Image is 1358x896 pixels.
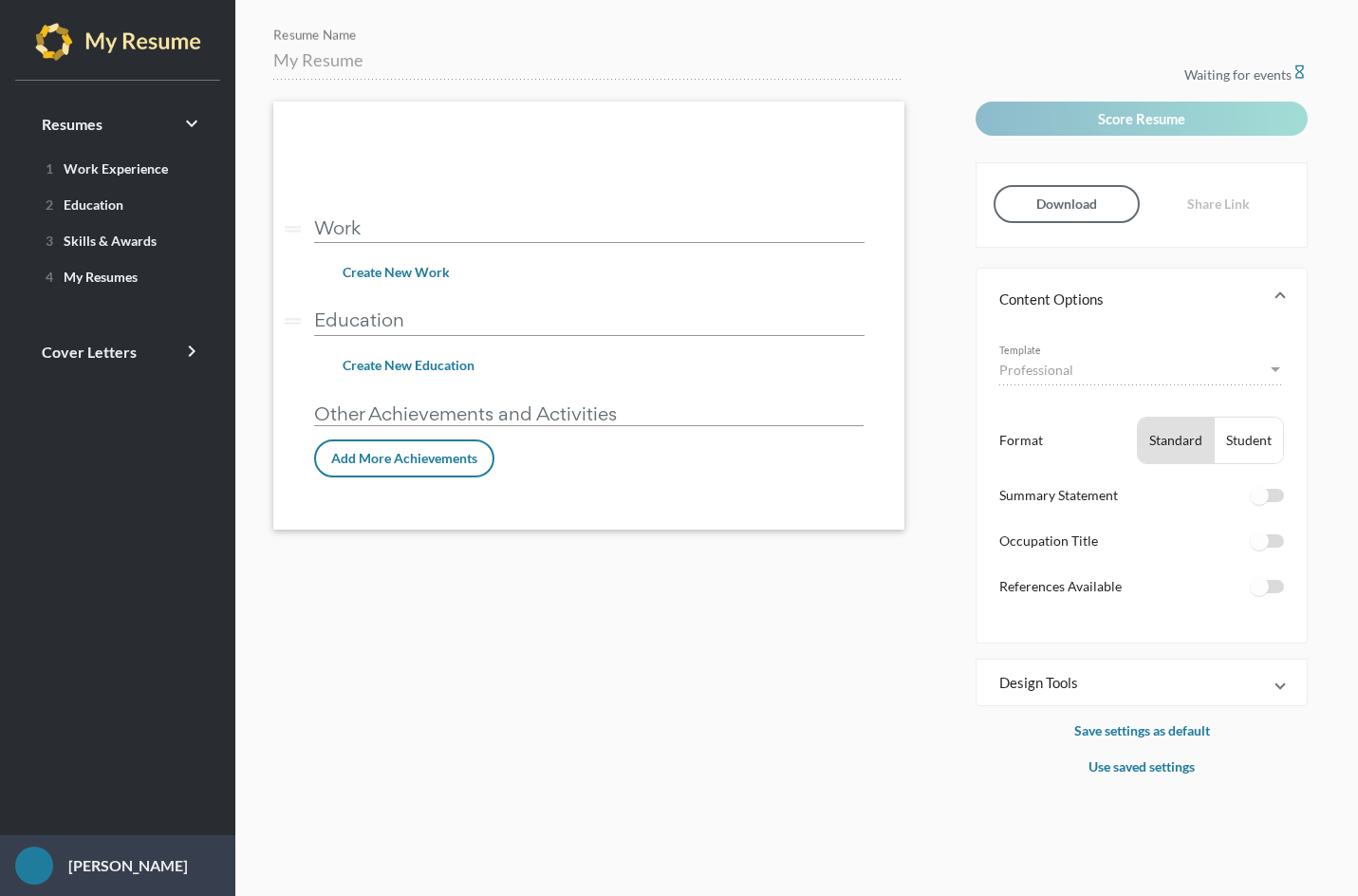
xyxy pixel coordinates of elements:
img: my-resume-light.png [35,23,201,61]
span: Add More Achievements [331,450,477,466]
span: Skills & Awards [38,233,157,249]
span: Create New Education [343,357,474,373]
input: Resume Name [273,48,903,72]
span: 2 [46,196,53,213]
span: Download [1036,196,1097,212]
a: 1Work Experience [23,153,213,183]
mat-select: Template [999,360,1284,380]
div: Content Options [977,329,1307,643]
button: Score Resume [976,102,1308,136]
p: [PERSON_NAME] [53,854,188,877]
span: Education [38,196,123,213]
i: keyboard_arrow_right [180,340,203,363]
span: Resumes [42,115,102,133]
span: Work Experience [38,160,168,177]
span: 1 [46,160,53,177]
i: keyboard_arrow_right [180,112,203,135]
p: Use saved settings [976,756,1308,778]
li: References Available [999,575,1284,614]
button: Create New Education [327,348,490,383]
button: Add More Achievements [314,439,494,477]
span: 3 [46,233,53,249]
span: 4 [46,269,53,285]
li: Summary Statement [999,484,1284,523]
a: 3Skills & Awards [23,225,213,255]
p: Save settings as default [976,719,1308,742]
button: Student [1215,418,1283,463]
p: Waiting for events [976,64,1308,86]
span: Share Link [1187,196,1250,212]
span: Create New Work [343,264,450,280]
span: My Resumes [38,269,138,285]
span: Score Resume [1098,110,1185,127]
mat-panel-title: Design Tools [999,673,1261,692]
span: Cover Letters [42,343,137,361]
span: Professional [999,362,1073,378]
i: hourglass_empty [1292,65,1308,81]
button: Create New Work [327,255,465,289]
a: 4My Resumes [23,261,213,291]
button: Share Link [1146,185,1291,223]
a: 2Education [23,189,213,219]
i: drag_handle [281,217,305,241]
li: Occupation Title [999,530,1284,569]
p: Other Achievements and Activities [314,402,865,426]
button: Download [994,185,1140,223]
mat-expansion-panel-header: Design Tools [977,660,1307,705]
mat-panel-title: Content Options [999,289,1261,308]
button: Standard [1138,418,1214,463]
i: drag_handle [281,309,305,333]
mat-expansion-panel-header: Content Options [977,269,1307,329]
li: Format [999,417,1284,464]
